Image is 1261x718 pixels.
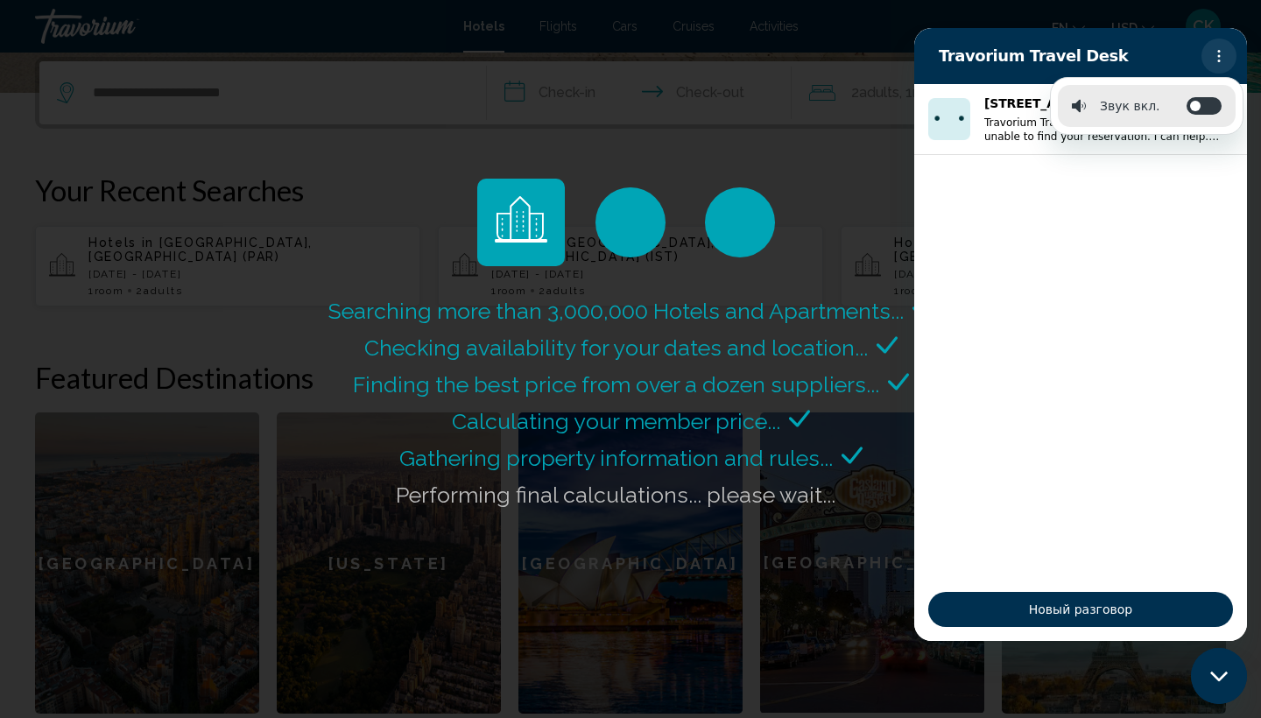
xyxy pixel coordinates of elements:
span: Searching more than 3,000,000 Hotels and Apartments... [328,298,904,324]
iframe: Окно обмена сообщениями [914,28,1247,641]
iframe: Кнопка, открывающая окно обмена сообщениями; идет разговор [1191,648,1247,704]
span: Gathering property information and rules... [399,445,833,471]
span: Performing final calculations... please wait... [396,482,835,508]
span: Checking availability for your dates and location... [364,334,868,361]
span: Calculating your member price... [452,408,780,434]
span: Finding the best price from over a dozen suppliers... [353,371,879,398]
